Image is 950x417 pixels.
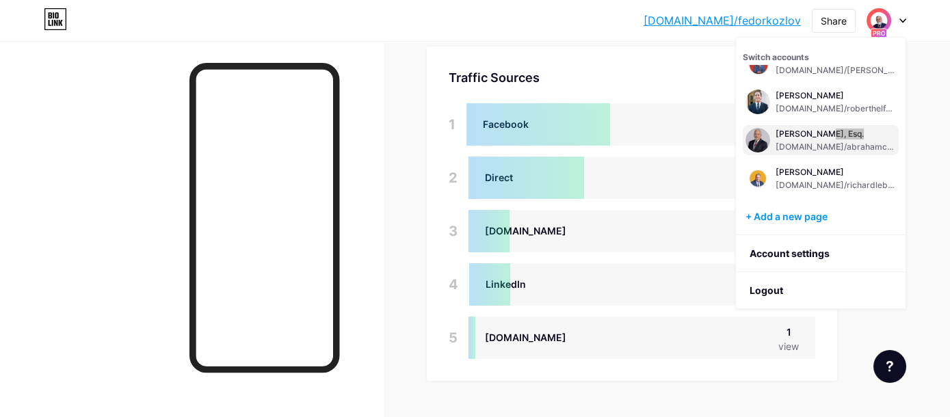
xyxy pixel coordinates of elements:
[485,330,566,345] div: [DOMAIN_NAME]
[776,129,896,139] div: [PERSON_NAME], Esq.
[746,90,770,114] img: thelegalpodcast
[821,14,847,28] div: Share
[776,65,896,76] div: [DOMAIN_NAME]/[PERSON_NAME]
[449,263,458,306] div: 4
[868,10,890,31] img: thelegalpodcast
[776,167,896,178] div: [PERSON_NAME]
[776,103,896,114] div: [DOMAIN_NAME]/roberthelfend
[485,224,566,238] div: [DOMAIN_NAME]
[449,103,456,146] div: 1
[776,90,896,101] div: [PERSON_NAME]
[449,317,458,359] div: 5
[778,325,799,339] div: 1
[776,142,896,152] div: [DOMAIN_NAME]/abrahamcardenas
[746,128,770,152] img: thelegalpodcast
[449,68,815,87] div: Traffic Sources
[746,166,770,191] img: thelegalpodcast
[776,180,896,191] div: [DOMAIN_NAME]/richardlebovitz
[736,272,906,309] li: Logout
[778,339,799,353] div: view
[743,52,809,62] span: Switch accounts
[746,210,899,224] div: + Add a new page
[449,210,458,252] div: 3
[644,12,801,29] a: [DOMAIN_NAME]/fedorkozlov
[449,157,458,199] div: 2
[736,235,906,272] a: Account settings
